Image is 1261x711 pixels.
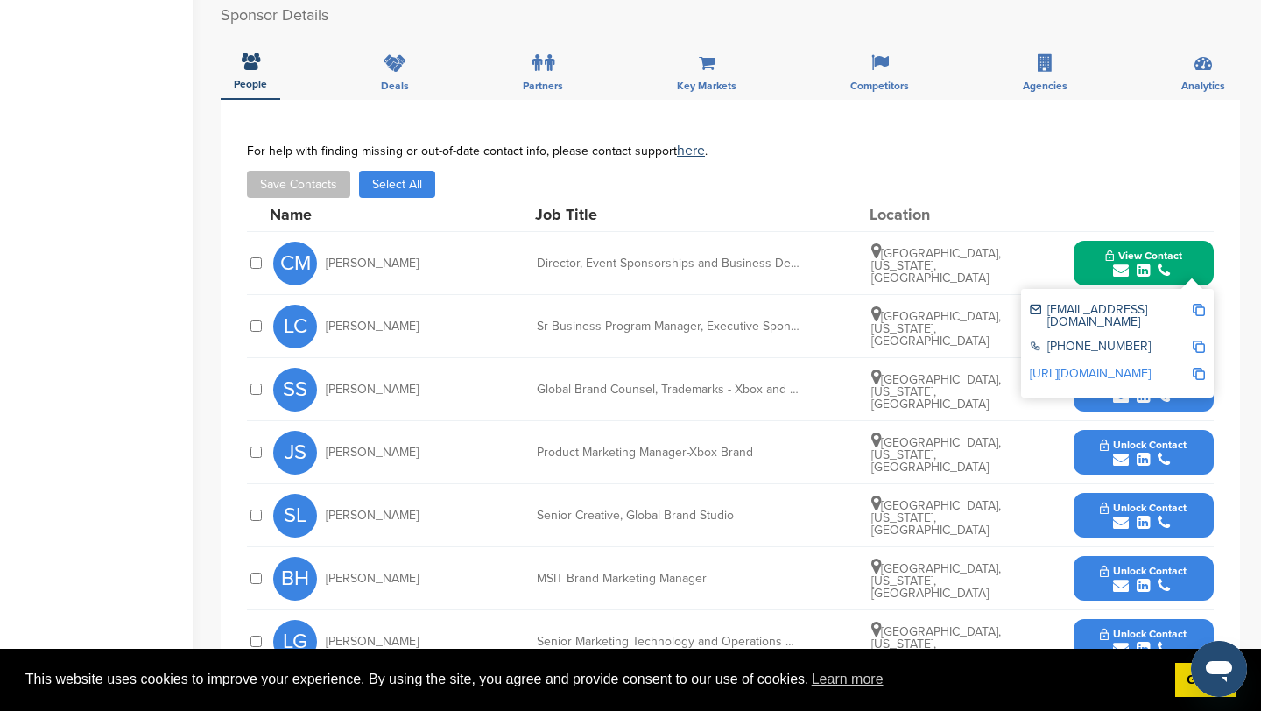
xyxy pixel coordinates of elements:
[1193,304,1205,316] img: Copy
[1100,439,1187,451] span: Unlock Contact
[871,372,1001,412] span: [GEOGRAPHIC_DATA], [US_STATE], [GEOGRAPHIC_DATA]
[234,79,267,89] span: People
[1193,341,1205,353] img: Copy
[537,257,800,270] div: Director, Event Sponsorships and Business Development
[273,431,317,475] span: JS
[871,624,1001,664] span: [GEOGRAPHIC_DATA], [US_STATE], [GEOGRAPHIC_DATA]
[871,246,1001,285] span: [GEOGRAPHIC_DATA], [US_STATE], [GEOGRAPHIC_DATA]
[537,320,800,333] div: Sr Business Program Manager, Executive Sponsorship
[1105,250,1182,262] span: View Contact
[1100,502,1187,514] span: Unlock Contact
[273,557,317,601] span: BH
[1100,565,1187,577] span: Unlock Contact
[1079,616,1208,668] button: Unlock Contact
[1079,426,1208,479] button: Unlock Contact
[326,510,419,522] span: [PERSON_NAME]
[523,81,563,91] span: Partners
[871,435,1001,475] span: [GEOGRAPHIC_DATA], [US_STATE], [GEOGRAPHIC_DATA]
[871,309,1001,348] span: [GEOGRAPHIC_DATA], [US_STATE], [GEOGRAPHIC_DATA]
[809,666,886,693] a: learn more about cookies
[537,573,800,585] div: MSIT Brand Marketing Manager
[1181,81,1225,91] span: Analytics
[537,447,800,459] div: Product Marketing Manager-Xbox Brand
[273,494,317,538] span: SL
[359,171,435,198] button: Select All
[535,207,798,222] div: Job Title
[381,81,409,91] span: Deals
[221,4,1240,27] h2: Sponsor Details
[1030,366,1151,381] a: [URL][DOMAIN_NAME]
[850,81,909,91] span: Competitors
[871,498,1001,538] span: [GEOGRAPHIC_DATA], [US_STATE], [GEOGRAPHIC_DATA]
[326,384,419,396] span: [PERSON_NAME]
[1079,489,1208,542] button: Unlock Contact
[1175,663,1236,698] a: dismiss cookie message
[326,447,419,459] span: [PERSON_NAME]
[870,207,1001,222] div: Location
[326,257,419,270] span: [PERSON_NAME]
[273,620,317,664] span: LG
[326,636,419,648] span: [PERSON_NAME]
[1193,368,1205,380] img: Copy
[1191,641,1247,697] iframe: Button to launch messaging window
[1100,628,1187,640] span: Unlock Contact
[537,510,800,522] div: Senior Creative, Global Brand Studio
[871,561,1001,601] span: [GEOGRAPHIC_DATA], [US_STATE], [GEOGRAPHIC_DATA]
[25,666,1161,693] span: This website uses cookies to improve your experience. By using the site, you agree and provide co...
[677,142,705,159] a: here
[247,171,350,198] button: Save Contacts
[273,305,317,348] span: LC
[1084,237,1203,290] button: View Contact
[1030,341,1192,355] div: [PHONE_NUMBER]
[1030,304,1192,328] div: [EMAIL_ADDRESS][DOMAIN_NAME]
[1079,553,1208,605] button: Unlock Contact
[537,636,800,648] div: Senior Marketing Technology and Operations Manager, Modern Life Brands
[270,207,462,222] div: Name
[677,81,736,91] span: Key Markets
[326,320,419,333] span: [PERSON_NAME]
[273,242,317,285] span: CM
[273,368,317,412] span: SS
[326,573,419,585] span: [PERSON_NAME]
[537,384,800,396] div: Global Brand Counsel, Trademarks - Xbox and Game Studios
[247,144,1214,158] div: For help with finding missing or out-of-date contact info, please contact support .
[1023,81,1067,91] span: Agencies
